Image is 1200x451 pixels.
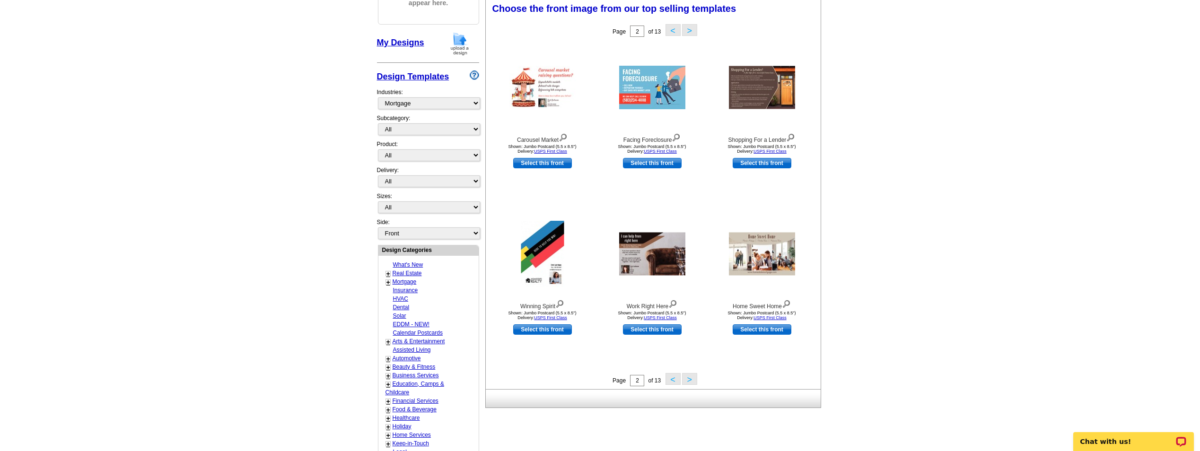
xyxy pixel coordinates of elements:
[600,131,704,144] div: Facing Foreclosure
[623,324,682,335] a: use this design
[377,38,424,47] a: My Designs
[534,315,567,320] a: USPS First Class
[386,364,390,371] a: +
[682,24,697,36] button: >
[386,423,390,431] a: +
[393,295,408,302] a: HVAC
[509,66,576,109] img: Carousel Market
[492,3,736,14] span: Choose the front image from our top selling templates
[753,315,787,320] a: USPS First Class
[491,298,595,311] div: Winning Spirit
[386,372,390,380] a: +
[733,324,791,335] a: use this design
[491,311,595,320] div: Shown: Jumbo Postcard (5.5 x 8.5") Delivery:
[386,338,390,346] a: +
[393,355,421,362] a: Automotive
[513,158,572,168] a: use this design
[377,218,479,240] div: Side:
[534,149,567,154] a: USPS First Class
[729,66,795,109] img: Shopping For a Lender
[644,149,677,154] a: USPS First Class
[393,372,439,379] a: Business Services
[682,373,697,385] button: >
[377,114,479,140] div: Subcategory:
[666,373,681,385] button: <
[733,158,791,168] a: use this design
[668,298,677,308] img: view design details
[386,381,390,388] a: +
[377,166,479,192] div: Delivery:
[378,245,479,254] div: Design Categories
[710,131,814,144] div: Shopping For a Lender
[393,287,418,294] a: Insurance
[393,304,410,311] a: Dental
[710,144,814,154] div: Shown: Jumbo Postcard (5.5 x 8.5") Delivery:
[393,261,423,268] a: What's New
[491,144,595,154] div: Shown: Jumbo Postcard (5.5 x 8.5") Delivery:
[393,347,431,353] a: Assisted Living
[600,298,704,311] div: Work Right Here
[386,355,390,363] a: +
[513,324,572,335] a: use this design
[710,298,814,311] div: Home Sweet Home
[393,312,406,319] a: Solar
[648,28,661,35] span: of 13
[377,140,479,166] div: Product:
[729,233,795,276] img: Home Sweet Home
[393,440,429,447] a: Keep-in-Touch
[393,423,412,430] a: Holiday
[393,338,445,345] a: Arts & Entertainment
[386,440,390,448] a: +
[393,406,437,413] a: Food & Beverage
[600,311,704,320] div: Shown: Jumbo Postcard (5.5 x 8.5") Delivery:
[393,321,429,328] a: EDDM - NEW!
[386,406,390,414] a: +
[623,158,682,168] a: use this design
[470,70,479,80] img: design-wizard-help-icon.png
[644,315,677,320] a: USPS First Class
[786,131,795,142] img: view design details
[385,381,444,396] a: Education, Camps & Childcare
[710,311,814,320] div: Shown: Jumbo Postcard (5.5 x 8.5") Delivery:
[1067,421,1200,451] iframe: LiveChat chat widget
[393,432,431,438] a: Home Services
[393,278,417,285] a: Mortgage
[386,415,390,422] a: +
[393,270,422,277] a: Real Estate
[613,377,626,384] span: Page
[393,415,420,421] a: Healthcare
[555,298,564,308] img: view design details
[386,432,390,439] a: +
[377,192,479,218] div: Sizes:
[619,66,685,109] img: Facing Foreclosure
[600,144,704,154] div: Shown: Jumbo Postcard (5.5 x 8.5") Delivery:
[386,398,390,405] a: +
[782,298,791,308] img: view design details
[393,398,438,404] a: Financial Services
[619,233,685,276] img: Work Right Here
[447,32,472,56] img: upload-design
[386,278,390,286] a: +
[559,131,568,142] img: view design details
[753,149,787,154] a: USPS First Class
[666,24,681,36] button: <
[377,83,479,114] div: Industries:
[377,72,449,81] a: Design Templates
[521,221,564,287] img: Winning Spirit
[386,270,390,278] a: +
[393,330,443,336] a: Calendar Postcards
[648,377,661,384] span: of 13
[613,28,626,35] span: Page
[491,131,595,144] div: Carousel Market
[393,364,436,370] a: Beauty & Fitness
[672,131,681,142] img: view design details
